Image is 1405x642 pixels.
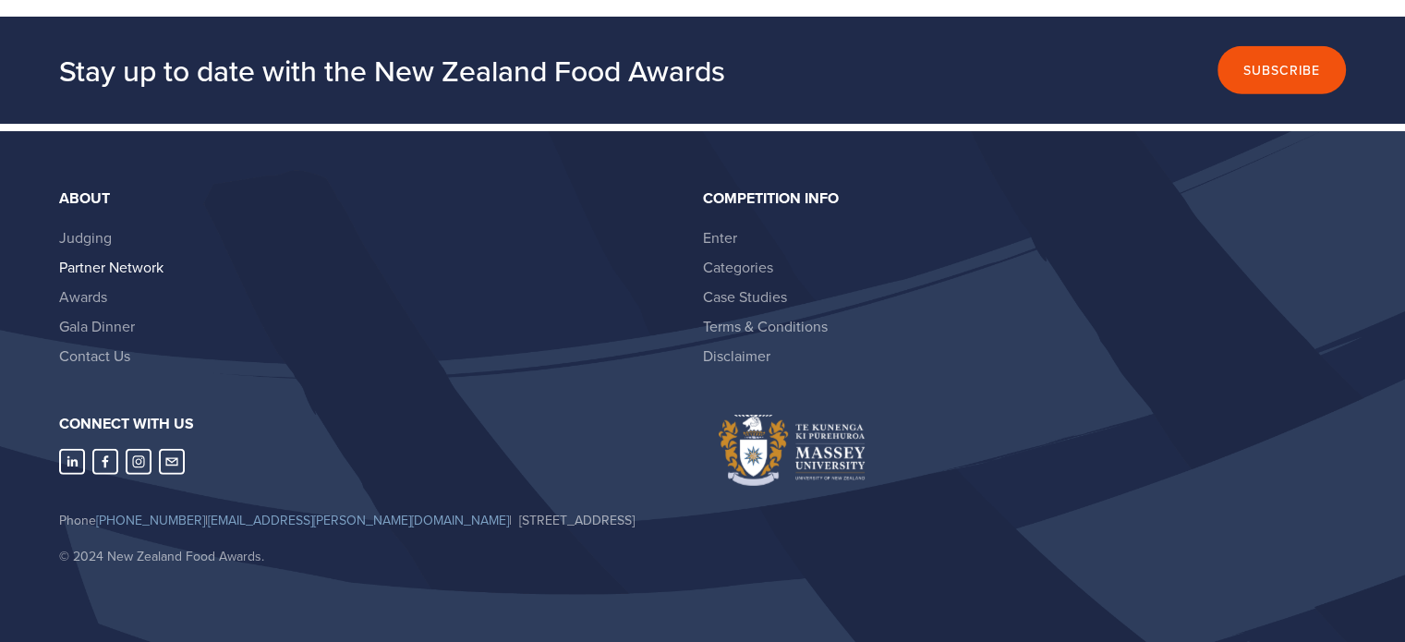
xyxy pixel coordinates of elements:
[59,227,112,248] a: Judging
[96,511,205,529] a: [PHONE_NUMBER]
[59,286,107,307] a: Awards
[59,415,687,433] h3: Connect with us
[59,316,135,336] a: Gala Dinner
[59,52,906,89] h2: Stay up to date with the New Zealand Food Awards
[703,286,787,307] a: Case Studies
[59,449,85,475] a: LinkedIn
[59,545,687,568] p: © 2024 New Zealand Food Awards.
[1217,46,1346,95] button: Subscribe
[703,190,1331,207] div: Competition Info
[59,509,687,532] p: Phone | | [STREET_ADDRESS]
[703,345,770,366] a: Disclaimer
[59,345,130,366] a: Contact Us
[59,257,164,277] a: Partner Network
[703,227,737,248] a: Enter
[703,316,828,336] a: Terms & Conditions
[159,449,185,475] a: nzfoodawards@massey.ac.nz
[208,511,509,529] a: [EMAIL_ADDRESS][PERSON_NAME][DOMAIN_NAME]
[92,449,118,475] a: Abbie Harris
[126,449,151,475] a: Instagram
[703,257,773,277] a: Categories
[59,190,687,207] div: About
